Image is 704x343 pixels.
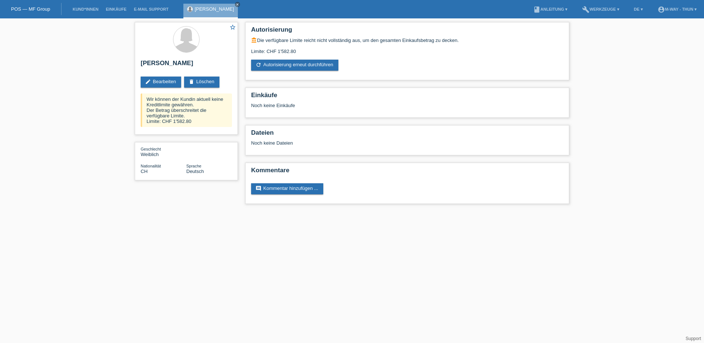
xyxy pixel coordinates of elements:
[251,103,563,114] div: Noch keine Einkäufe
[229,24,236,32] a: star_border
[69,7,102,11] a: Kund*innen
[141,77,181,88] a: editBearbeiten
[11,6,50,12] a: POS — MF Group
[529,7,571,11] a: bookAnleitung ▾
[630,7,647,11] a: DE ▾
[256,62,261,68] i: refresh
[141,164,161,168] span: Nationalität
[251,26,563,37] h2: Autorisierung
[141,60,232,71] h2: [PERSON_NAME]
[251,129,563,140] h2: Dateien
[141,146,186,157] div: Weiblich
[236,3,239,6] i: close
[251,167,563,178] h2: Kommentare
[582,6,589,13] i: build
[654,7,700,11] a: account_circlem-way - Thun ▾
[130,7,172,11] a: E-Mail Support
[195,6,234,12] a: [PERSON_NAME]
[189,79,194,85] i: delete
[145,79,151,85] i: edit
[578,7,623,11] a: buildWerkzeuge ▾
[533,6,541,13] i: book
[256,185,261,191] i: comment
[251,140,476,146] div: Noch keine Dateien
[251,43,563,54] div: Limite: CHF 1'582.80
[186,169,204,174] span: Deutsch
[251,37,563,43] div: Die verfügbare Limite reicht nicht vollständig aus, um den gesamten Einkaufsbetrag zu decken.
[235,2,240,7] a: close
[251,60,338,71] a: refreshAutorisierung erneut durchführen
[141,169,148,174] span: Schweiz
[686,336,701,341] a: Support
[229,24,236,31] i: star_border
[251,37,257,43] i: account_balance
[102,7,130,11] a: Einkäufe
[184,77,219,88] a: deleteLöschen
[658,6,665,13] i: account_circle
[251,92,563,103] h2: Einkäufe
[141,93,232,127] div: Wir können der Kundin aktuell keine Kreditlimite gewähren. Der Betrag überschreitet die verfügbar...
[186,164,201,168] span: Sprache
[141,147,161,151] span: Geschlecht
[251,183,323,194] a: commentKommentar hinzufügen ...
